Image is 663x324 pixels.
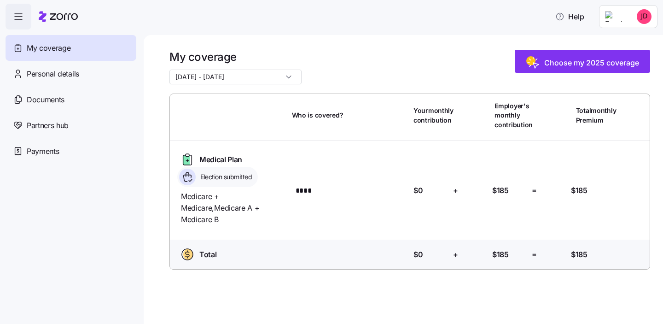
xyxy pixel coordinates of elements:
[453,185,458,196] span: +
[515,50,650,73] button: Choose my 2025 coverage
[605,11,623,22] img: Employer logo
[292,111,343,120] span: Who is covered?
[532,249,537,260] span: =
[548,7,592,26] button: Help
[413,185,423,196] span: $0
[169,50,302,64] h1: My coverage
[453,249,458,260] span: +
[413,106,454,125] span: Your monthly contribution
[27,42,70,54] span: My coverage
[544,57,639,68] span: Choose my 2025 coverage
[199,154,242,165] span: Medical Plan
[199,249,216,260] span: Total
[27,120,69,131] span: Partners hub
[532,185,537,196] span: =
[6,35,136,61] a: My coverage
[6,138,136,164] a: Payments
[27,94,64,106] span: Documents
[637,9,651,24] img: 44790494e917b540e40e7cb96b7e235d
[571,185,587,196] span: $185
[576,106,616,125] span: Total monthly Premium
[198,172,252,182] span: Election submitted
[6,112,136,138] a: Partners hub
[6,61,136,87] a: Personal details
[492,185,509,196] span: $185
[6,87,136,112] a: Documents
[27,146,59,157] span: Payments
[413,249,423,260] span: $0
[492,249,509,260] span: $185
[494,101,533,130] span: Employer's monthly contribution
[571,249,587,260] span: $185
[555,11,584,22] span: Help
[181,191,285,225] span: Medicare + Medicare , Medicare A + Medicare B
[27,68,79,80] span: Personal details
